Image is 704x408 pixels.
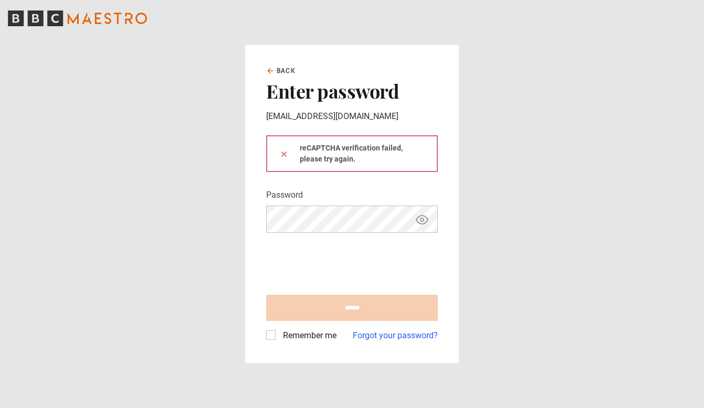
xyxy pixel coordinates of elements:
button: Show password [413,210,431,229]
div: reCAPTCHA verification failed, please try again. [266,135,438,172]
a: Forgot your password? [353,329,438,342]
a: Back [266,66,296,76]
iframe: reCAPTCHA [266,241,426,282]
svg: BBC Maestro [8,10,147,26]
label: Password [266,189,303,201]
p: [EMAIL_ADDRESS][DOMAIN_NAME] [266,110,438,123]
h2: Enter password [266,80,438,102]
span: Back [277,66,296,76]
label: Remember me [279,329,337,342]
